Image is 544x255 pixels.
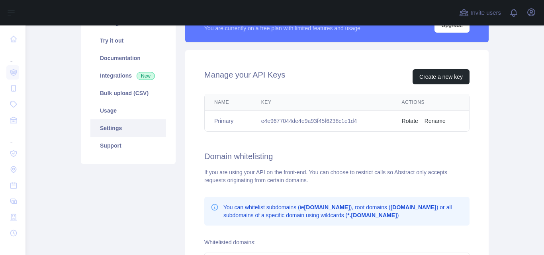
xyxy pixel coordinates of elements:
button: Rename [425,117,446,125]
th: Name [205,94,252,111]
th: Actions [392,94,469,111]
button: Invite users [458,6,503,19]
td: Primary [205,111,252,132]
b: *.[DOMAIN_NAME] [347,212,397,218]
a: Bulk upload (CSV) [90,84,166,102]
a: Support [90,137,166,154]
a: Try it out [90,32,166,49]
button: Rotate [402,117,418,125]
b: [DOMAIN_NAME] [391,204,436,210]
td: e4e9677044de4e9a93f45f6238c1e1d4 [252,111,392,132]
h2: Domain whitelisting [204,151,470,162]
a: Settings [90,119,166,137]
a: Integrations New [90,67,166,84]
p: You can whitelist subdomains (ie ), root domains ( ) or all subdomains of a specific domain using... [223,203,463,219]
span: Invite users [470,8,501,18]
a: Documentation [90,49,166,67]
a: Usage [90,102,166,119]
th: Key [252,94,392,111]
label: Whitelisted domains: [204,239,256,245]
div: ... [6,48,19,64]
div: If you are using your API on the front-end. You can choose to restrict calls so Abstract only acc... [204,168,470,184]
button: Create a new key [413,69,470,84]
div: You are currently on a free plan with limited features and usage [204,24,360,32]
div: ... [6,129,19,145]
h2: Manage your API Keys [204,69,285,84]
span: New [137,72,155,80]
b: [DOMAIN_NAME] [304,204,350,210]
